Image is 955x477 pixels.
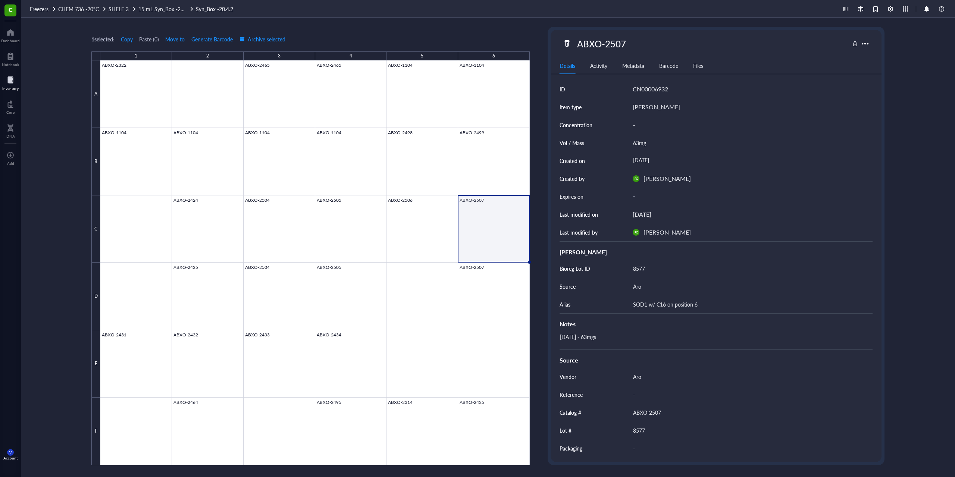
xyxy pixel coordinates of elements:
[191,33,233,45] button: Generate Barcode
[2,74,19,91] a: Inventory
[630,369,870,385] div: Aro
[560,175,585,183] div: Created by
[165,33,185,45] button: Move to
[58,5,99,13] span: CHEM 736 -20°C
[560,390,583,399] div: Reference
[560,248,873,257] div: [PERSON_NAME]
[560,121,592,129] div: Concentration
[560,373,576,381] div: Vendor
[630,117,870,133] div: -
[560,210,598,219] div: Last modified on
[6,134,15,138] div: DNA
[1,26,20,43] a: Dashboard
[138,5,192,13] span: 15 mL Syn_Box -20.4.1
[30,5,57,13] a: Freezers
[91,398,100,465] div: F
[560,157,585,165] div: Created on
[560,320,873,329] div: Notes
[239,33,286,45] button: Archive selected
[644,174,691,183] div: [PERSON_NAME]
[693,62,703,70] div: Files
[109,5,194,13] a: SHELF 315 mL Syn_Box -20.4.1
[574,36,629,51] div: ABXO-2507
[6,110,15,114] div: Core
[492,51,495,61] div: 6
[2,50,19,67] a: Notebook
[58,5,107,13] a: CHEM 736 -20°C
[9,451,12,454] span: AA
[560,408,581,417] div: Catalog #
[560,139,584,147] div: Vol / Mass
[560,264,590,273] div: Bioreg Lot ID
[630,190,870,203] div: -
[421,51,423,61] div: 5
[630,154,870,167] div: [DATE]
[630,279,870,294] div: Aro
[630,261,870,276] div: 8577
[109,5,129,13] span: SHELF 3
[590,62,607,70] div: Activity
[2,62,19,67] div: Notebook
[630,387,870,402] div: -
[7,161,14,166] div: Add
[560,192,583,201] div: Expires on
[560,228,598,236] div: Last modified by
[633,210,651,219] div: [DATE]
[6,122,15,138] a: DNA
[630,405,870,420] div: ABXO-2507
[622,62,644,70] div: Metadata
[91,35,115,43] div: 1 selected:
[633,84,668,94] div: CN00006932
[121,36,133,42] span: Copy
[557,332,870,349] div: [DATE] - 63mgs
[191,36,233,42] span: Generate Barcode
[206,51,209,61] div: 2
[91,330,100,398] div: E
[630,296,870,312] div: SOD1 w/ C16 on position 6
[630,423,870,438] div: 8577
[9,5,13,14] span: C
[278,51,281,61] div: 3
[139,33,159,45] button: Paste (0)
[239,36,285,42] span: Archive selected
[6,98,15,114] a: Core
[135,51,137,61] div: 1
[560,103,582,111] div: Item type
[1,38,20,43] div: Dashboard
[560,356,873,365] div: Source
[560,444,582,452] div: Packaging
[560,282,576,291] div: Source
[560,426,572,434] div: Lot #
[644,227,691,237] div: [PERSON_NAME]
[630,440,870,456] div: -
[630,135,870,151] div: 63mg
[91,60,100,128] div: A
[165,36,185,42] span: Move to
[2,86,19,91] div: Inventory
[91,128,100,195] div: B
[91,263,100,330] div: D
[120,33,133,45] button: Copy
[30,5,48,13] span: Freezers
[350,51,352,61] div: 4
[560,300,570,308] div: Alias
[634,177,638,180] span: RC
[91,195,100,263] div: C
[196,5,235,13] a: Syn_Box -20.4.2
[3,456,18,460] div: Account
[634,230,638,234] span: RC
[659,62,678,70] div: Barcode
[633,102,680,112] div: [PERSON_NAME]
[560,62,575,70] div: Details
[560,85,565,93] div: ID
